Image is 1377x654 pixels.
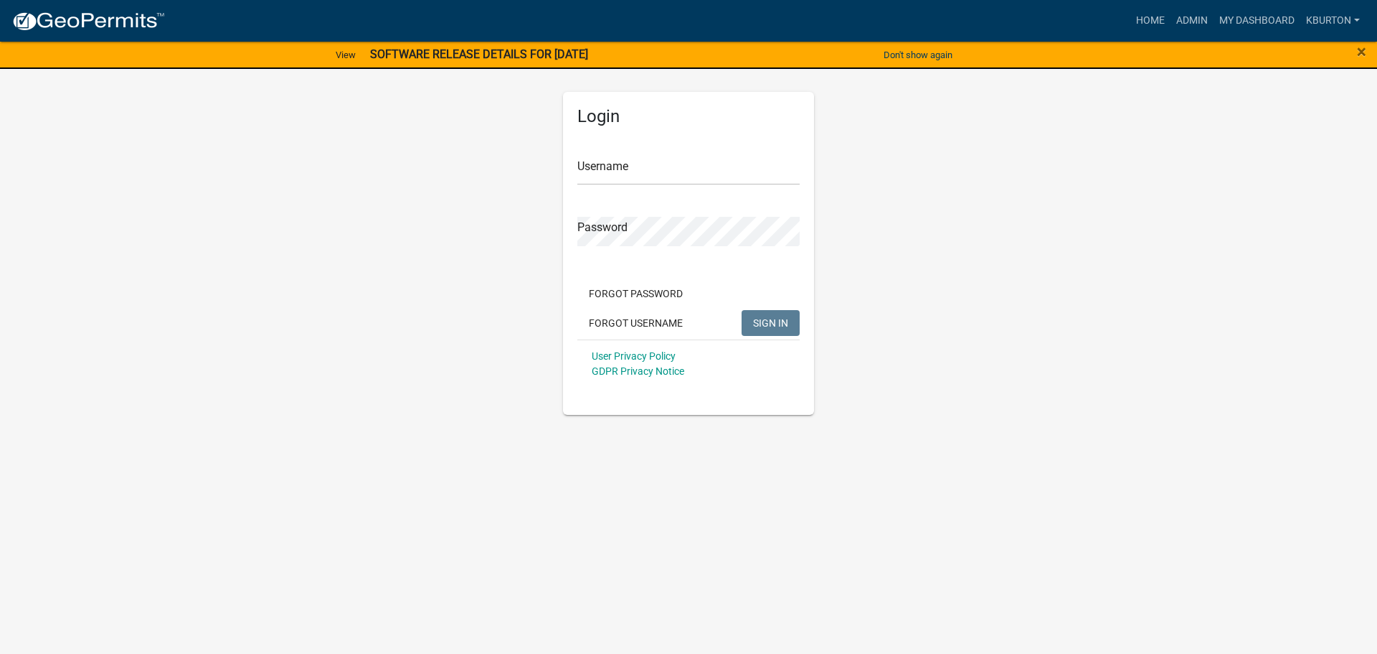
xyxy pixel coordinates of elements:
span: SIGN IN [753,317,788,328]
button: Don't show again [878,43,958,67]
button: Forgot Password [577,281,694,307]
a: Home [1130,7,1170,34]
button: SIGN IN [742,310,800,336]
button: Close [1357,43,1366,60]
a: GDPR Privacy Notice [592,365,684,377]
button: Forgot Username [577,310,694,336]
h5: Login [577,106,800,127]
a: My Dashboard [1213,7,1300,34]
span: × [1357,42,1366,62]
strong: SOFTWARE RELEASE DETAILS FOR [DATE] [370,47,588,61]
a: kburton [1300,7,1366,34]
a: View [330,43,361,67]
a: Admin [1170,7,1213,34]
a: User Privacy Policy [592,350,676,362]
